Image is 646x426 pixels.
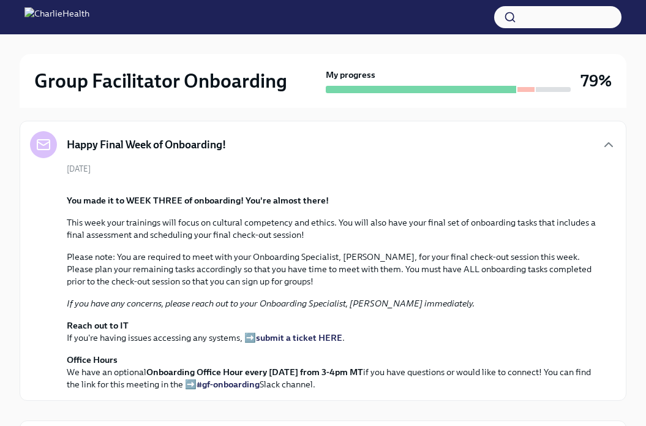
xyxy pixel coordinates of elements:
img: CharlieHealth [24,7,89,27]
a: submit a ticket HERE [256,332,342,343]
strong: Office Hours [67,354,118,365]
h3: 79% [580,70,612,92]
strong: You made it to WEEK THREE of onboarding! You're almost there! [67,195,329,206]
strong: Onboarding Office Hour every [DATE] from 3-4pm MT [146,367,363,378]
h2: Group Facilitator Onboarding [34,69,287,93]
p: We have an optional if you have questions or would like to connect! You can find the link for thi... [67,354,596,390]
strong: My progress [326,69,375,81]
strong: Reach out to IT [67,320,129,331]
span: [DATE] [67,163,91,175]
p: If you're having issues accessing any systems, ➡️ . [67,319,596,344]
h5: Happy Final Week of Onboarding! [67,137,226,152]
a: #gf-onboarding [197,379,260,390]
p: Please note: You are required to meet with your Onboarding Specialist, [PERSON_NAME], for your fi... [67,251,596,287]
p: This week your trainings will focus on cultural competency and ethics. You will also have your fi... [67,216,596,241]
em: If you have any concerns, please reach out to your Onboarding Specialist, [PERSON_NAME] immediately. [67,298,475,309]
